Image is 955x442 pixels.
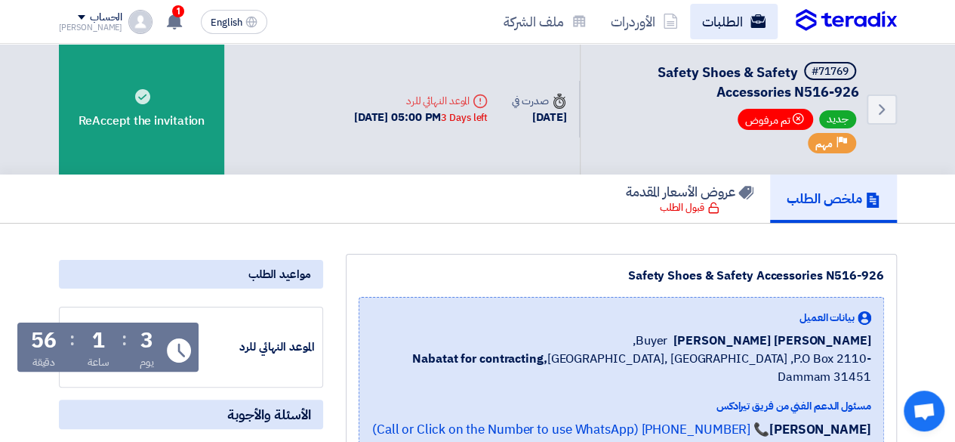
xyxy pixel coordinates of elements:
[799,310,855,326] span: بيانات العميل
[491,4,599,39] a: ملف الشركة
[59,44,225,175] div: ReAccept the invitation
[690,4,778,39] a: الطلبات
[812,66,849,77] div: #71769
[32,354,56,370] div: دقيقة
[31,330,57,351] div: 56
[815,137,833,151] span: مهم
[140,330,153,351] div: 3
[904,391,944,431] div: Open chat
[658,62,859,102] span: Safety Shoes & Safety Accessories N516-926
[172,5,184,17] span: 1
[59,23,123,32] div: [PERSON_NAME]
[609,175,770,223] a: عروض الأسعار المقدمة قبول الطلب
[512,93,566,109] div: صدرت في
[69,326,75,353] div: :
[441,110,488,125] div: 3 Days left
[626,183,753,200] h5: عروض الأسعار المقدمة
[371,398,871,414] div: مسئول الدعم الفني من فريق تيرادكس
[660,200,719,215] div: قبول الطلب
[512,109,566,126] div: [DATE]
[819,110,856,128] span: جديد
[769,420,871,439] strong: [PERSON_NAME]
[122,326,127,353] div: :
[354,109,488,126] div: [DATE] 05:00 PM
[211,17,242,28] span: English
[354,93,488,109] div: الموعد النهائي للرد
[227,406,311,423] span: الأسئلة والأجوبة
[599,4,690,39] a: الأوردرات
[412,350,547,368] b: Nabatat for contracting,
[738,109,813,130] span: تم مرفوض
[372,420,769,439] a: 📞 [PHONE_NUMBER] (Call or Click on the Number to use WhatsApp)
[201,10,267,34] button: English
[92,330,105,351] div: 1
[90,11,122,24] div: الحساب
[88,354,109,370] div: ساعة
[202,338,315,356] div: الموعد النهائي للرد
[140,354,154,370] div: يوم
[796,9,897,32] img: Teradix logo
[787,190,880,207] h5: ملخص الطلب
[599,62,859,101] h5: Safety Shoes & Safety Accessories N516-926
[59,260,323,289] div: مواعيد الطلب
[128,10,152,34] img: profile_test.png
[673,332,870,350] span: [PERSON_NAME] [PERSON_NAME]
[633,332,667,350] span: Buyer,
[770,175,897,223] a: ملخص الطلب
[371,350,871,386] span: [GEOGRAPHIC_DATA], [GEOGRAPHIC_DATA] ,P.O Box 2110- Dammam 31451
[359,267,884,285] div: Safety Shoes & Safety Accessories N516-926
